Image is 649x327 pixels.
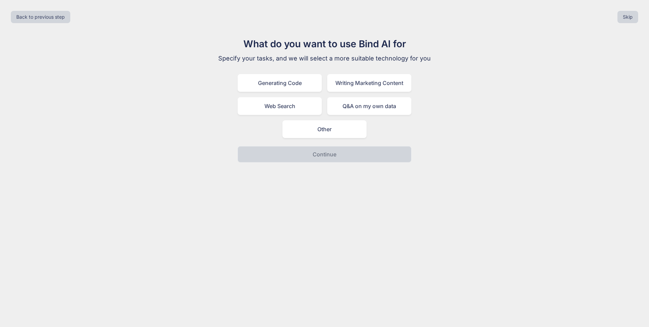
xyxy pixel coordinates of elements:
button: Back to previous step [11,11,70,23]
div: Generating Code [238,74,322,92]
p: Continue [313,150,336,158]
div: Writing Marketing Content [327,74,411,92]
div: Other [282,120,367,138]
button: Skip [617,11,638,23]
div: Web Search [238,97,322,115]
h1: What do you want to use Bind AI for [210,37,439,51]
div: Q&A on my own data [327,97,411,115]
p: Specify your tasks, and we will select a more suitable technology for you [210,54,439,63]
button: Continue [238,146,411,162]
